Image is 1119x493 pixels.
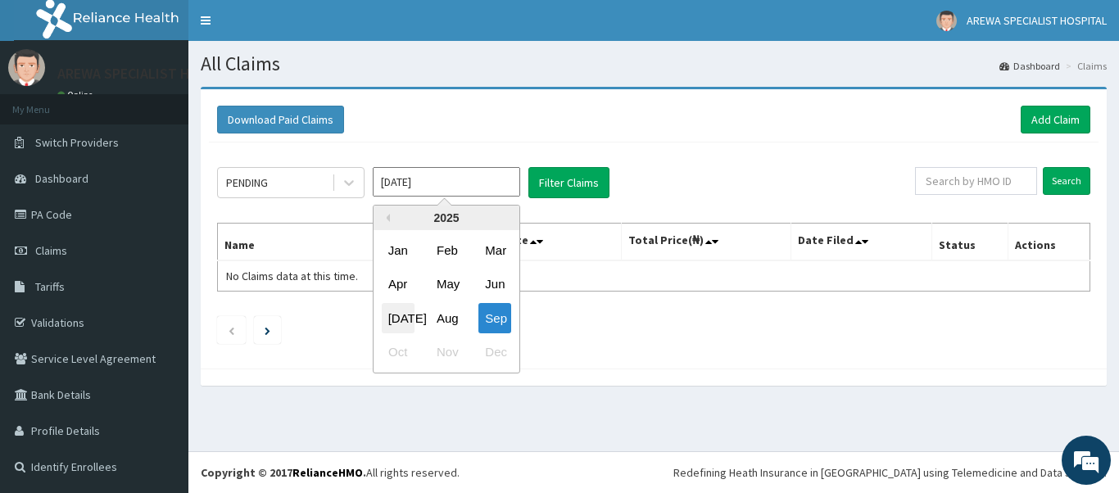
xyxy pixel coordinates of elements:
div: Choose February 2025 [430,235,463,265]
span: No Claims data at this time. [226,269,358,283]
img: User Image [8,49,45,86]
span: Tariffs [35,279,65,294]
img: User Image [936,11,957,31]
div: Redefining Heath Insurance in [GEOGRAPHIC_DATA] using Telemedicine and Data Science! [673,464,1107,481]
th: Status [932,224,1008,261]
strong: Copyright © 2017 . [201,465,366,480]
th: Date Filed [791,224,932,261]
div: Choose April 2025 [382,269,415,300]
div: Choose July 2025 [382,303,415,333]
span: Switch Providers [35,135,119,150]
span: Dashboard [35,171,88,186]
div: PENDING [226,174,268,191]
span: AREWA SPECIALIST HOSPITAL [967,13,1107,28]
a: RelianceHMO [292,465,363,480]
th: Total Price(₦) [621,224,791,261]
div: 2025 [374,206,519,230]
span: Claims [35,243,67,258]
li: Claims [1062,59,1107,73]
div: Choose September 2025 [478,303,511,333]
button: Download Paid Claims [217,106,344,133]
div: Choose May 2025 [430,269,463,300]
div: month 2025-09 [374,233,519,369]
p: AREWA SPECIALIST HOSPITAL [57,66,244,81]
a: Dashboard [999,59,1060,73]
div: Choose March 2025 [478,235,511,265]
button: Filter Claims [528,167,609,198]
input: Search [1043,167,1090,195]
input: Select Month and Year [373,167,520,197]
th: Actions [1008,224,1090,261]
a: Previous page [228,323,235,337]
div: Choose January 2025 [382,235,415,265]
div: Choose August 2025 [430,303,463,333]
input: Search by HMO ID [915,167,1037,195]
a: Online [57,89,97,101]
th: Name [218,224,437,261]
a: Next page [265,323,270,337]
h1: All Claims [201,53,1107,75]
button: Previous Year [382,214,390,222]
a: Add Claim [1021,106,1090,133]
div: Choose June 2025 [478,269,511,300]
footer: All rights reserved. [188,451,1119,493]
